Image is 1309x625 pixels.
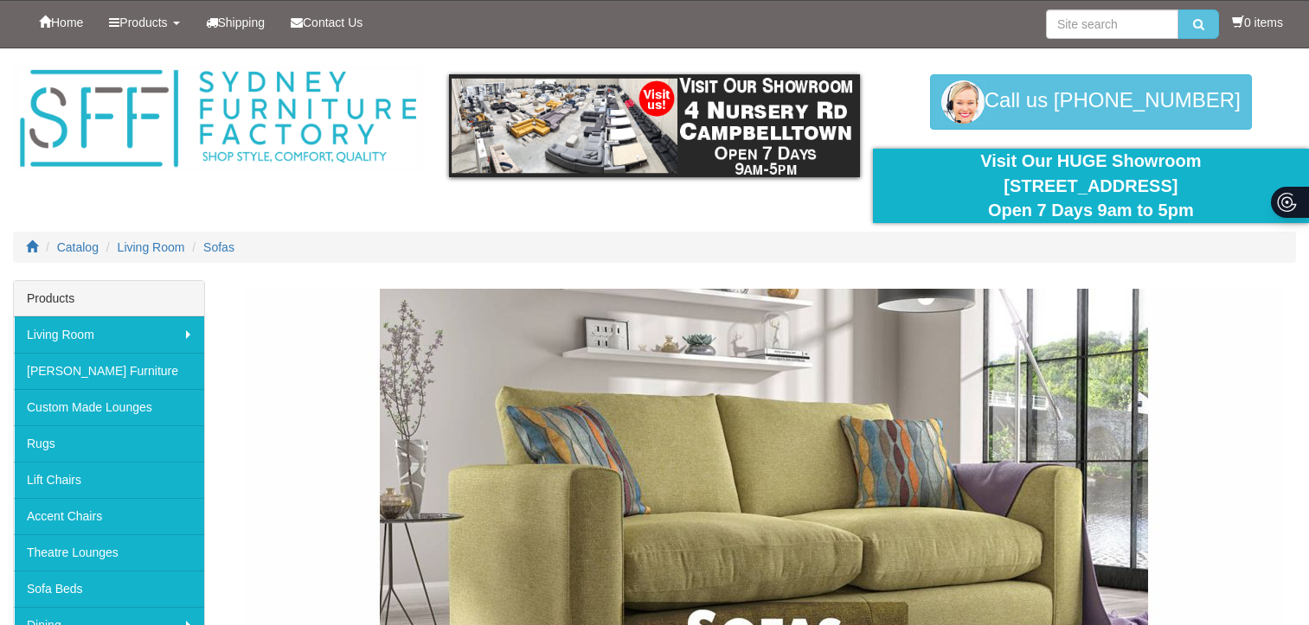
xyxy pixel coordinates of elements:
input: Site search [1046,10,1178,39]
a: [PERSON_NAME] Furniture [14,353,204,389]
span: Contact Us [303,16,363,29]
a: Sofa Beds [14,571,204,607]
img: showroom.gif [449,74,859,177]
a: Rugs [14,425,204,462]
span: Shipping [218,16,266,29]
div: Visit Our HUGE Showroom [STREET_ADDRESS] Open 7 Days 9am to 5pm [886,149,1296,223]
a: Theatre Lounges [14,534,204,571]
span: Home [51,16,83,29]
a: Living Room [14,316,204,353]
div: Products [14,281,204,316]
a: Contact Us [278,1,375,44]
a: Products [96,1,192,44]
a: Lift Chairs [14,462,204,498]
a: Sofas [203,240,234,254]
a: Accent Chairs [14,498,204,534]
a: Shipping [193,1,279,44]
a: Custom Made Lounges [14,389,204,425]
a: Home [26,1,96,44]
a: Living Room [118,240,185,254]
span: Products [119,16,167,29]
a: Catalog [57,240,99,254]
img: Sydney Furniture Factory [13,66,423,172]
li: 0 items [1232,14,1283,31]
